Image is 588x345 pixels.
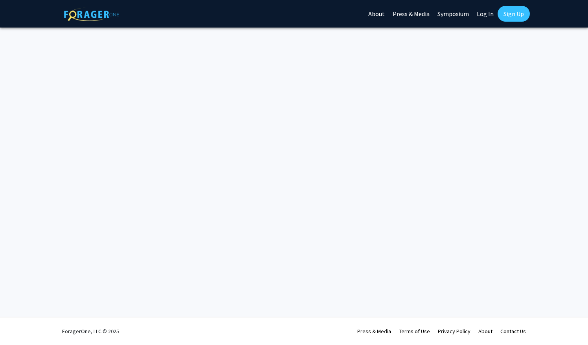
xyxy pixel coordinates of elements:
a: Contact Us [500,328,526,335]
img: ForagerOne Logo [64,7,119,21]
div: ForagerOne, LLC © 2025 [62,317,119,345]
a: Press & Media [357,328,391,335]
a: Sign Up [498,6,530,22]
a: Privacy Policy [438,328,470,335]
a: Terms of Use [399,328,430,335]
a: About [478,328,492,335]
